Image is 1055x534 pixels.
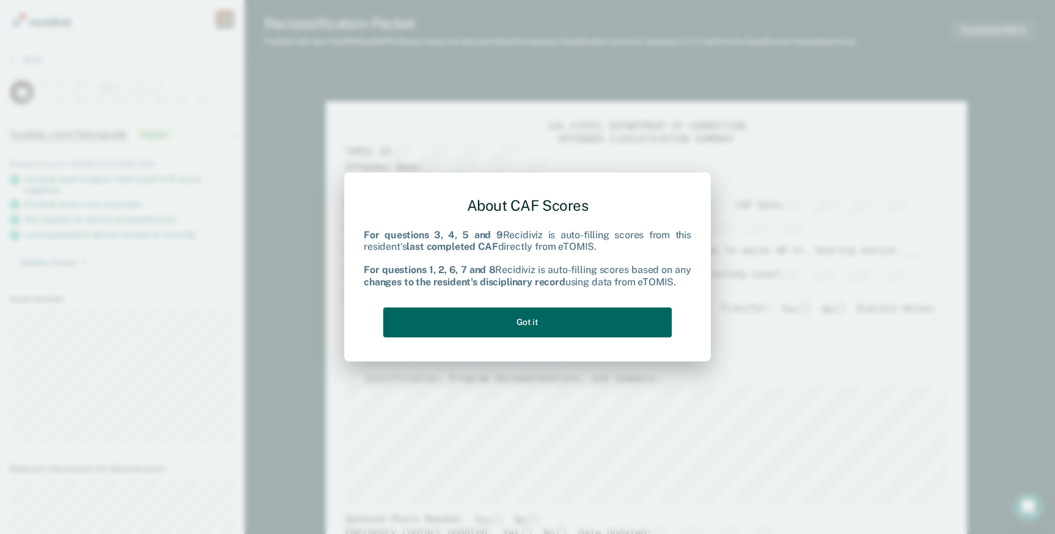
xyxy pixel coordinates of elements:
[383,307,672,337] button: Got it
[364,265,495,276] b: For questions 1, 2, 6, 7 and 8
[364,187,691,224] div: About CAF Scores
[364,229,503,241] b: For questions 3, 4, 5 and 9
[364,229,691,288] div: Recidiviz is auto-filling scores from this resident's directly from eTOMIS. Recidiviz is auto-fil...
[406,241,498,252] b: last completed CAF
[364,276,565,288] b: changes to the resident's disciplinary record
